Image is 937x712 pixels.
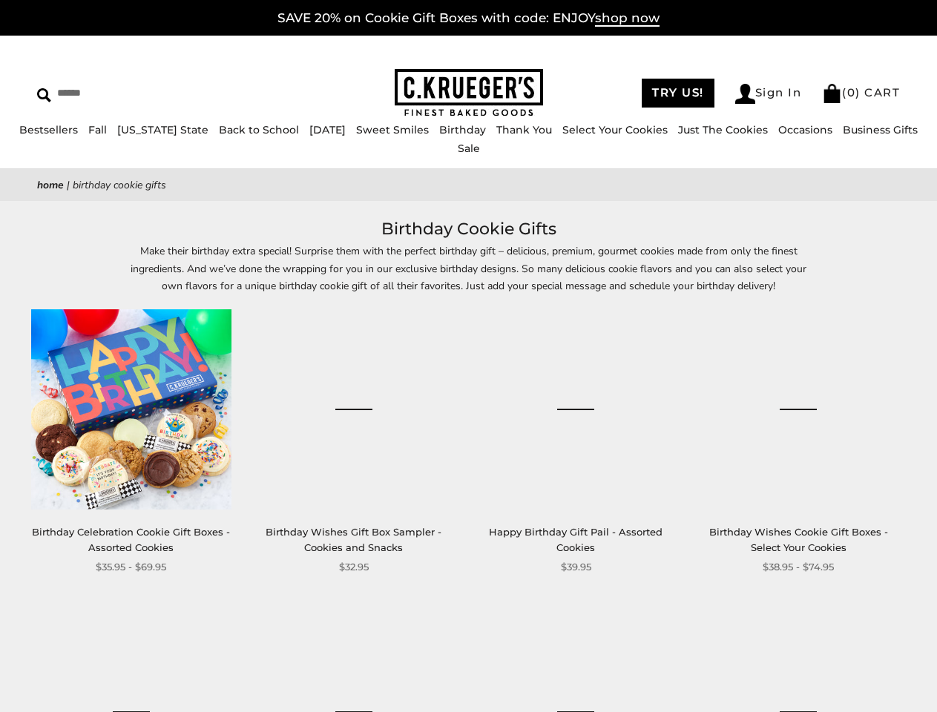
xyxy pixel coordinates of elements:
a: TRY US! [642,79,714,108]
a: Sweet Smiles [356,123,429,136]
a: [DATE] [309,123,346,136]
a: SAVE 20% on Cookie Gift Boxes with code: ENJOYshop now [277,10,660,27]
a: Birthday Celebration Cookie Gift Boxes - Assorted Cookies [32,526,230,553]
a: Birthday Wishes Cookie Gift Boxes - Select Your Cookies [709,526,888,553]
a: Thank You [496,123,552,136]
p: Make their birthday extra special! Surprise them with the perfect birthday gift – delicious, prem... [128,243,810,294]
a: Back to School [219,123,299,136]
a: Select Your Cookies [562,123,668,136]
nav: breadcrumbs [37,177,900,194]
span: shop now [595,10,660,27]
span: | [67,178,70,192]
span: $38.95 - $74.95 [763,559,834,575]
a: Just The Cookies [678,123,768,136]
span: Birthday Cookie Gifts [73,178,166,192]
a: Birthday Wishes Cookie Gift Boxes - Select Your Cookies [698,309,898,510]
a: Occasions [778,123,832,136]
a: Sign In [735,84,802,104]
a: Sale [458,142,480,155]
a: Birthday [439,123,486,136]
img: Account [735,84,755,104]
span: $32.95 [339,559,369,575]
a: Fall [88,123,107,136]
a: [US_STATE] State [117,123,208,136]
img: Bag [822,84,842,103]
img: Search [37,88,51,102]
a: (0) CART [822,85,900,99]
a: Home [37,178,64,192]
span: $39.95 [561,559,591,575]
span: $35.95 - $69.95 [96,559,166,575]
a: Birthday Wishes Gift Box Sampler - Cookies and Snacks [254,309,454,510]
img: Birthday Celebration Cookie Gift Boxes - Assorted Cookies [31,309,231,510]
input: Search [37,82,234,105]
img: C.KRUEGER'S [395,69,543,117]
a: Business Gifts [843,123,918,136]
a: Happy Birthday Gift Pail - Assorted Cookies [476,309,676,510]
span: 0 [847,85,856,99]
a: Bestsellers [19,123,78,136]
a: Birthday Wishes Gift Box Sampler - Cookies and Snacks [266,526,441,553]
a: Happy Birthday Gift Pail - Assorted Cookies [489,526,663,553]
h1: Birthday Cookie Gifts [59,216,878,243]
